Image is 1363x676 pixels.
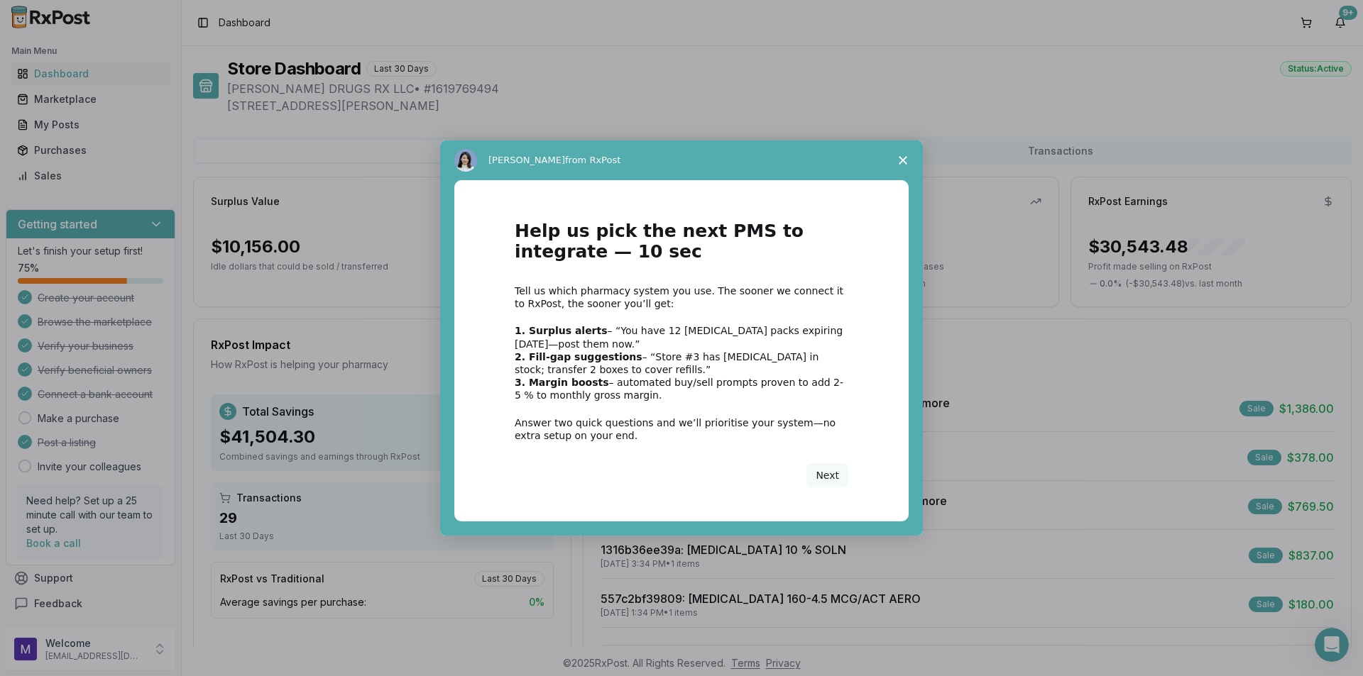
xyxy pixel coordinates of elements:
b: 2. Fill-gap suggestions [515,351,642,362]
div: Tell us which pharmacy system you use. The sooner we connect it to RxPost, the sooner you’ll get: [515,284,848,310]
b: 1. Surplus alerts [515,325,608,336]
button: Next [806,463,848,487]
div: – “Store #3 has [MEDICAL_DATA] in stock; transfer 2 boxes to cover refills.” [515,350,848,376]
b: 3. Margin boosts [515,377,609,388]
div: Answer two quick questions and we’ll prioritise your system—no extra setup on your end. [515,416,848,442]
div: – “You have 12 [MEDICAL_DATA] packs expiring [DATE]—post them now.” [515,324,848,350]
h1: Help us pick the next PMS to integrate — 10 sec [515,221,848,270]
span: Close survey [883,140,923,180]
div: – automated buy/sell prompts proven to add 2-5 % to monthly gross margin. [515,376,848,401]
span: from RxPost [565,155,620,165]
img: Profile image for Alice [454,149,477,172]
span: [PERSON_NAME] [488,155,565,165]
